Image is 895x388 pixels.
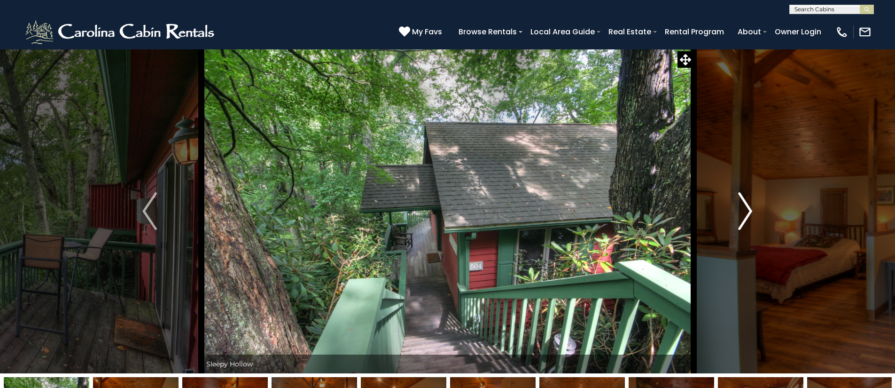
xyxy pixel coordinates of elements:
[733,24,766,40] a: About
[98,49,201,373] button: Previous
[835,25,848,39] img: phone-regular-white.png
[23,18,218,46] img: White-1-2.png
[526,24,599,40] a: Local Area Guide
[693,49,797,373] button: Next
[738,192,752,230] img: arrow
[454,24,521,40] a: Browse Rentals
[858,25,872,39] img: mail-regular-white.png
[202,355,694,373] div: Sleepy Hollow
[770,24,826,40] a: Owner Login
[604,24,656,40] a: Real Estate
[399,26,444,38] a: My Favs
[412,26,442,38] span: My Favs
[142,192,156,230] img: arrow
[660,24,729,40] a: Rental Program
